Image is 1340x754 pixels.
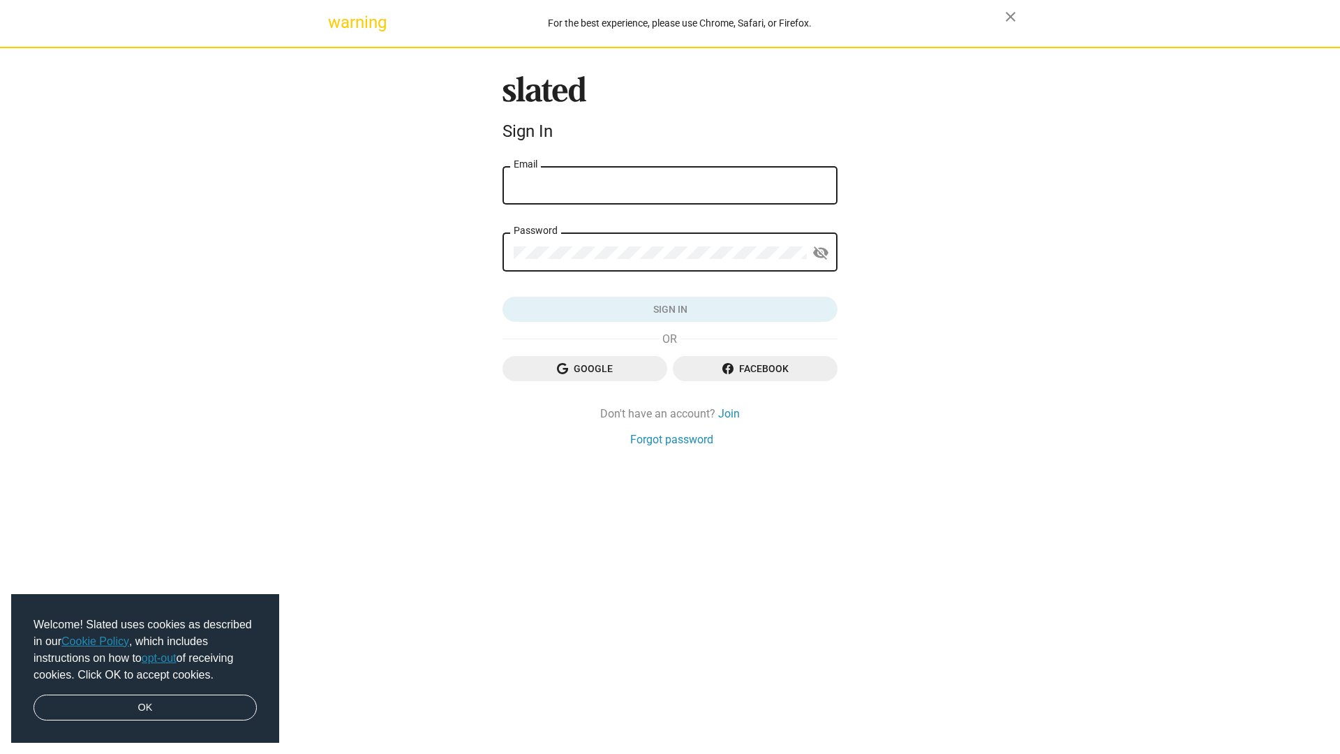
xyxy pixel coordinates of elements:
div: Sign In [502,121,837,141]
div: cookieconsent [11,594,279,744]
mat-icon: warning [328,14,345,31]
sl-branding: Sign In [502,76,837,147]
div: For the best experience, please use Chrome, Safari, or Firefox. [355,14,1005,33]
span: Welcome! Slated uses cookies as described in our , which includes instructions on how to of recei... [33,616,257,683]
a: Join [718,406,740,421]
a: Forgot password [630,432,713,447]
span: Facebook [684,356,826,381]
a: Cookie Policy [61,635,129,647]
mat-icon: visibility_off [812,242,829,264]
span: Google [514,356,656,381]
button: Facebook [673,356,837,381]
div: Don't have an account? [502,406,837,421]
a: opt-out [142,652,177,664]
a: dismiss cookie message [33,695,257,721]
mat-icon: close [1002,8,1019,25]
button: Google [502,356,667,381]
button: Show password [807,239,835,267]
